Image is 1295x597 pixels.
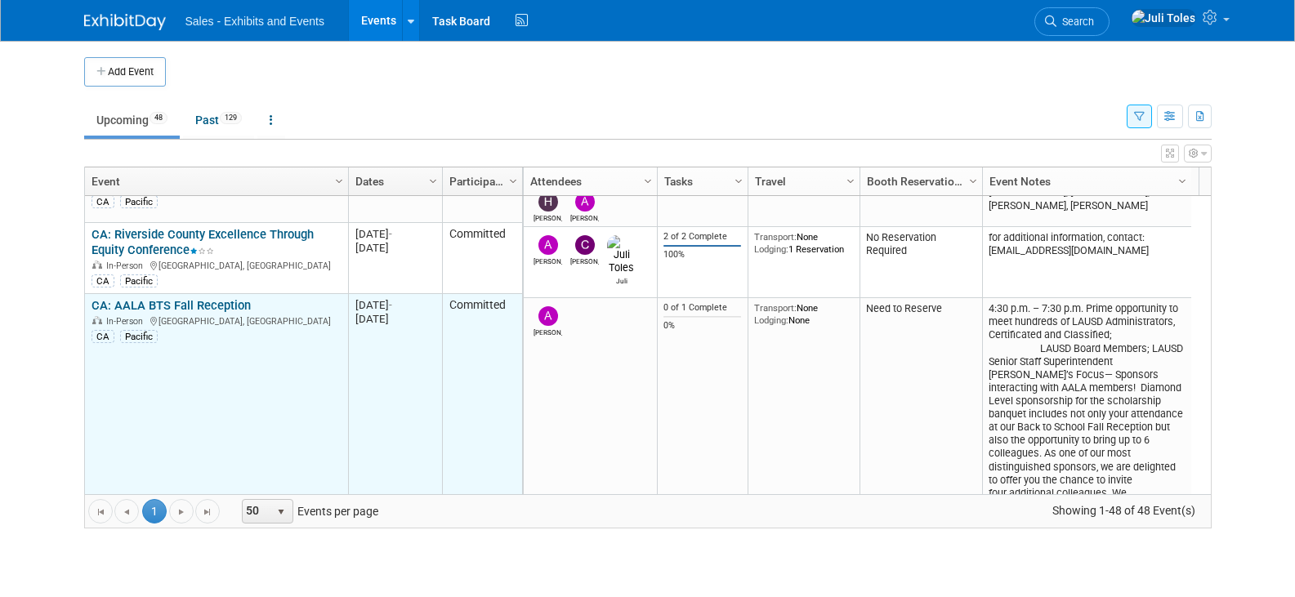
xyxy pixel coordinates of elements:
span: Transport: [754,231,797,243]
a: CA: Riverside County Excellence Through Equity Conference [92,227,314,257]
div: Pacific [120,274,158,287]
img: Alicia Weeks [538,235,558,255]
span: 129 [220,112,242,124]
div: 0 of 1 Complete [663,302,741,314]
div: Alicia Weeks [534,255,562,265]
span: 50 [243,500,270,523]
a: Go to the previous page [114,499,139,523]
span: Search [1056,16,1094,28]
img: Juli Toles [1131,9,1196,27]
button: Add Event [84,57,166,87]
a: Event [92,167,337,195]
img: In-Person Event [92,261,102,269]
a: Column Settings [504,167,522,192]
a: Column Settings [730,167,748,192]
span: Go to the first page [94,506,107,519]
a: Booth Reservation Status [867,167,971,195]
a: Search [1034,7,1110,36]
span: Column Settings [507,175,520,188]
div: Christine Lurz [570,255,599,265]
a: Upcoming48 [84,105,180,136]
a: Tasks [664,167,737,195]
span: Transport: [754,302,797,314]
span: Go to the next page [175,506,188,519]
div: 0% [663,320,741,332]
div: Alicia Weeks [570,212,599,222]
img: ExhibitDay [84,14,166,30]
div: 100% [663,249,741,261]
div: CA [92,330,114,343]
a: Attendees [530,167,646,195]
img: Christine Lurz [575,235,595,255]
a: CA: AALA BTS Fall Reception [92,298,251,313]
span: select [275,506,288,519]
a: Column Settings [1173,167,1191,192]
div: Pacific [120,195,158,208]
img: Juli Toles [607,235,636,274]
span: Lodging: [754,314,788,326]
td: Committed [442,294,522,554]
span: Sales - Exhibits and Events [185,15,324,28]
a: Column Settings [424,167,442,192]
span: Lodging: [754,243,788,255]
a: Column Settings [639,167,657,192]
div: None 1 Reservation [754,231,853,255]
span: Events per page [221,499,395,523]
a: Go to the last page [195,499,220,523]
span: Column Settings [641,175,654,188]
span: In-Person [106,261,148,271]
td: for additional information, contact: [EMAIL_ADDRESS][DOMAIN_NAME] [982,227,1191,298]
td: 4:30 p.m. – 7:30 p.m. Prime opportunity to meet hundreds of LAUSD Administrators, Certificated an... [982,298,1191,558]
div: Pacific [120,330,158,343]
span: Column Settings [333,175,346,188]
div: Holly Costello [534,212,562,222]
span: Column Settings [967,175,980,188]
span: Go to the last page [201,506,214,519]
a: Column Settings [964,167,982,192]
span: Column Settings [426,175,440,188]
span: 48 [150,112,167,124]
div: CA [92,274,114,287]
a: Event Notes [989,167,1181,195]
a: Travel [755,167,849,195]
span: - [389,299,392,311]
span: Column Settings [844,175,857,188]
div: [DATE] [355,298,435,312]
td: Need to Reserve [860,298,982,558]
div: [GEOGRAPHIC_DATA], [GEOGRAPHIC_DATA] [92,314,341,327]
span: In-Person [106,316,148,327]
span: - [389,228,392,240]
span: Go to the previous page [120,506,133,519]
a: Participation [449,167,511,195]
div: [DATE] [355,241,435,255]
a: Go to the first page [88,499,113,523]
div: None None [754,302,853,326]
div: CA [92,195,114,208]
div: [DATE] [355,227,435,241]
span: 1 [142,499,167,523]
div: 2 of 2 Complete [663,231,741,243]
img: Holly Costello [538,192,558,212]
a: Go to the next page [169,499,194,523]
span: Showing 1-48 of 48 Event(s) [1037,499,1210,522]
img: Alicia Weeks [575,192,595,212]
a: Column Settings [842,167,860,192]
td: No Reservation Required [860,227,982,298]
span: Column Settings [1176,175,1189,188]
span: Column Settings [732,175,745,188]
td: Committed [442,223,522,294]
div: Juli Toles [607,274,636,285]
a: Dates [355,167,431,195]
div: [DATE] [355,312,435,326]
div: Andres Gorbea [534,326,562,336]
img: In-Person Event [92,316,102,324]
img: Andres Gorbea [538,306,558,326]
a: Column Settings [330,167,348,192]
a: Past129 [183,105,254,136]
div: [GEOGRAPHIC_DATA], [GEOGRAPHIC_DATA] [92,258,341,272]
